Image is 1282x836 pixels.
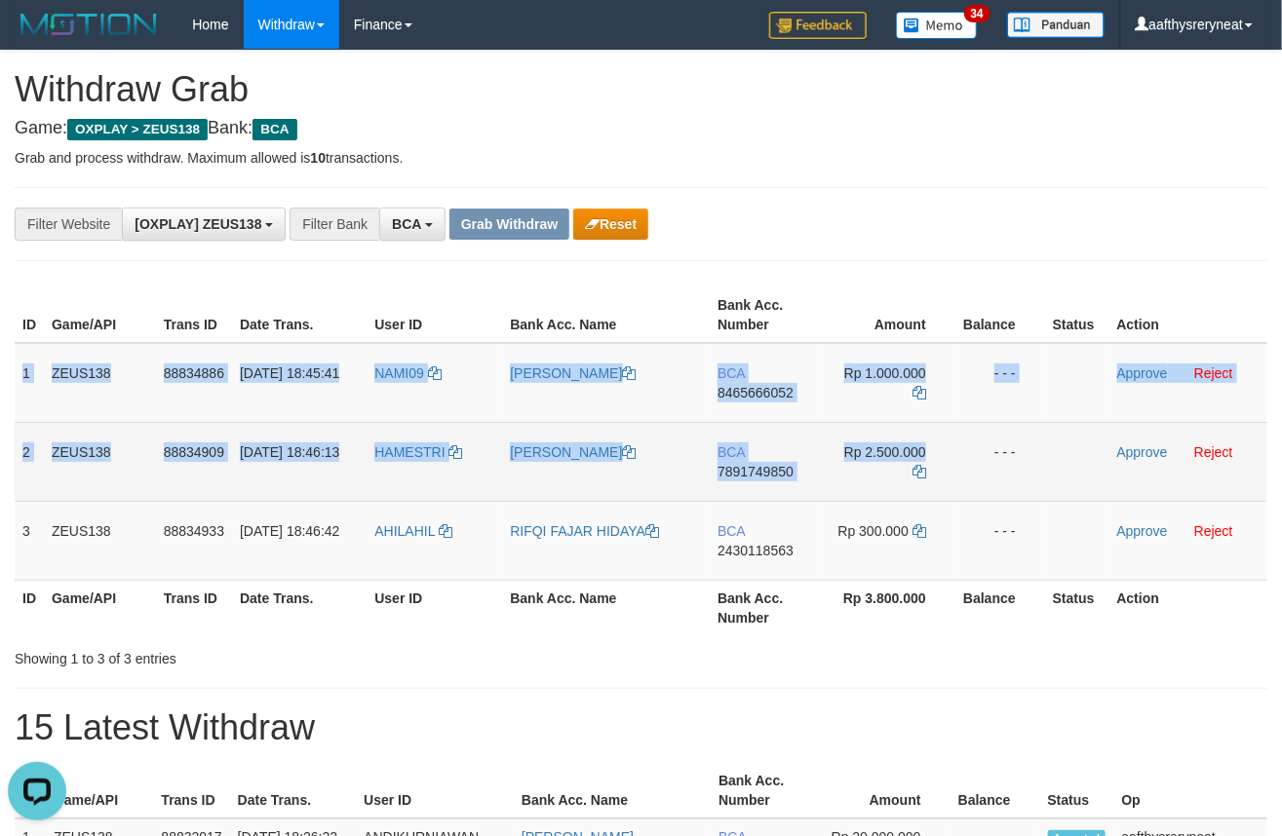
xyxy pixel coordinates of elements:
[135,216,261,232] span: [OXPLAY] ZEUS138
[821,763,951,818] th: Amount
[844,444,926,460] span: Rp 2.500.000
[15,148,1267,168] p: Grab and process withdraw. Maximum allowed is transactions.
[15,119,1267,138] h4: Game: Bank:
[253,119,296,140] span: BCA
[44,287,156,343] th: Game/API
[955,422,1045,501] td: - - -
[1194,523,1233,539] a: Reject
[822,580,955,635] th: Rp 3.800.000
[230,763,357,818] th: Date Trans.
[1114,763,1267,818] th: Op
[1194,444,1233,460] a: Reject
[156,580,232,635] th: Trans ID
[718,444,745,460] span: BCA
[510,523,659,539] a: RIFQI FAJAR HIDAYA
[15,422,44,501] td: 2
[374,365,441,381] a: NAMI09
[718,523,745,539] span: BCA
[913,523,926,539] a: Copy 300000 to clipboard
[514,763,711,818] th: Bank Acc. Name
[769,12,867,39] img: Feedback.jpg
[15,343,44,423] td: 1
[1040,763,1114,818] th: Status
[164,444,224,460] span: 88834909
[718,365,745,381] span: BCA
[913,385,926,400] a: Copy 1000000 to clipboard
[1117,523,1168,539] a: Approve
[15,580,44,635] th: ID
[964,5,991,22] span: 34
[240,523,339,539] span: [DATE] 18:46:42
[510,444,636,460] a: [PERSON_NAME]
[1117,365,1168,381] a: Approve
[379,208,446,241] button: BCA
[374,365,424,381] span: NAMI09
[449,209,569,240] button: Grab Withdraw
[240,365,339,381] span: [DATE] 18:45:41
[1045,580,1109,635] th: Status
[310,150,326,166] strong: 10
[955,343,1045,423] td: - - -
[955,501,1045,580] td: - - -
[356,763,514,818] th: User ID
[502,287,710,343] th: Bank Acc. Name
[367,580,502,635] th: User ID
[951,763,1040,818] th: Balance
[1007,12,1105,38] img: panduan.png
[1045,287,1109,343] th: Status
[710,287,822,343] th: Bank Acc. Number
[896,12,978,39] img: Button%20Memo.svg
[374,444,462,460] a: HAMESTRI
[955,580,1045,635] th: Balance
[718,385,794,400] span: Copy 8465666052 to clipboard
[573,209,648,240] button: Reset
[710,580,822,635] th: Bank Acc. Number
[1109,287,1267,343] th: Action
[15,208,122,241] div: Filter Website
[822,287,955,343] th: Amount
[15,70,1267,109] h1: Withdraw Grab
[711,763,820,818] th: Bank Acc. Number
[502,580,710,635] th: Bank Acc. Name
[290,208,379,241] div: Filter Bank
[44,422,156,501] td: ZEUS138
[153,763,229,818] th: Trans ID
[156,287,232,343] th: Trans ID
[44,343,156,423] td: ZEUS138
[164,523,224,539] span: 88834933
[510,365,636,381] a: [PERSON_NAME]
[240,444,339,460] span: [DATE] 18:46:13
[367,287,502,343] th: User ID
[8,8,66,66] button: Open LiveChat chat widget
[955,287,1045,343] th: Balance
[374,523,452,539] a: AHILAHIL
[374,444,445,460] span: HAMESTRI
[232,580,367,635] th: Date Trans.
[15,10,163,39] img: MOTION_logo.png
[392,216,421,232] span: BCA
[15,641,520,668] div: Showing 1 to 3 of 3 entries
[232,287,367,343] th: Date Trans.
[374,523,435,539] span: AHILAHIL
[1109,580,1267,635] th: Action
[67,119,208,140] span: OXPLAY > ZEUS138
[15,501,44,580] td: 3
[838,523,909,539] span: Rp 300.000
[844,365,926,381] span: Rp 1.000.000
[122,208,286,241] button: [OXPLAY] ZEUS138
[1117,444,1168,460] a: Approve
[718,543,794,558] span: Copy 2430118563 to clipboard
[913,464,926,479] a: Copy 2500000 to clipboard
[164,365,224,381] span: 88834886
[15,708,1267,747] h1: 15 Latest Withdraw
[15,287,44,343] th: ID
[718,464,794,479] span: Copy 7891749850 to clipboard
[44,580,156,635] th: Game/API
[1194,365,1233,381] a: Reject
[46,763,153,818] th: Game/API
[44,501,156,580] td: ZEUS138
